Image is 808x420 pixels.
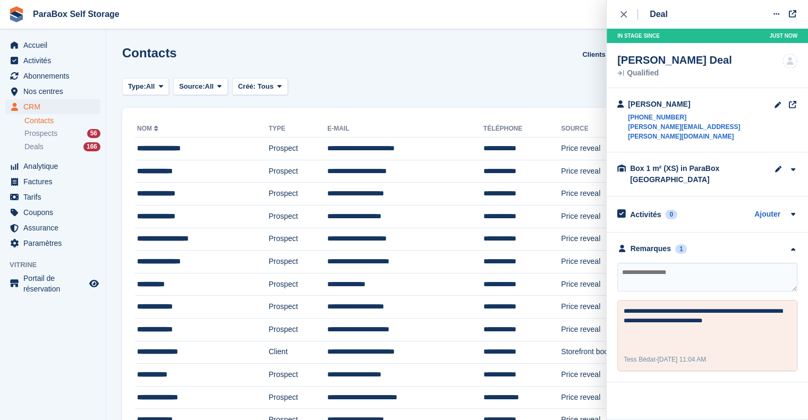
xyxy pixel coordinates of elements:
[561,386,683,409] td: Price reveal
[5,174,100,189] a: menu
[561,228,683,251] td: Price reveal
[23,84,87,99] span: Nos centres
[5,273,100,294] a: menu
[146,81,155,92] span: All
[137,125,160,132] a: Nom
[617,32,660,40] span: In stage since
[23,174,87,189] span: Factures
[88,277,100,290] a: Boutique d'aperçu
[5,159,100,174] a: menu
[631,243,671,254] div: Remarques
[665,210,677,219] div: 0
[617,70,732,77] div: Qualified
[10,260,106,270] span: Vitrine
[179,81,205,92] span: Source:
[23,220,87,235] span: Assurance
[269,364,327,387] td: Prospect
[269,160,327,183] td: Prospect
[23,53,87,68] span: Activités
[628,99,774,110] div: [PERSON_NAME]
[269,251,327,273] td: Prospect
[578,46,650,63] a: Clients non vérifiés
[624,356,655,363] span: Tess Bédat
[269,183,327,205] td: Prospect
[5,84,100,99] a: menu
[29,5,124,23] a: ParaBox Self Storage
[23,99,87,114] span: CRM
[624,355,706,364] div: -
[23,190,87,204] span: Tarifs
[5,38,100,53] a: menu
[754,209,780,221] a: Ajouter
[23,68,87,83] span: Abonnements
[628,113,774,122] a: [PHONE_NUMBER]
[23,236,87,251] span: Paramètres
[269,121,327,138] th: Type
[561,341,683,364] td: Storefront booking
[173,78,228,96] button: Source: All
[561,138,683,160] td: Price reveal
[23,273,87,294] span: Portail de réservation
[128,81,146,92] span: Type:
[561,364,683,387] td: Price reveal
[87,129,100,138] div: 56
[657,356,706,363] span: [DATE] 11:04 AM
[561,205,683,228] td: Price reveal
[5,190,100,204] a: menu
[24,128,100,139] a: Prospects 56
[23,205,87,220] span: Coupons
[205,81,214,92] span: All
[24,116,100,126] a: Contacts
[561,296,683,319] td: Price reveal
[561,251,683,273] td: Price reveal
[269,205,327,228] td: Prospect
[23,38,87,53] span: Accueil
[232,78,288,96] button: Créé: Tous
[617,54,732,66] div: [PERSON_NAME] Deal
[238,82,256,90] span: Créé:
[24,141,100,152] a: Deals 166
[122,78,169,96] button: Type: All
[483,121,562,138] th: Téléphone
[5,53,100,68] a: menu
[769,32,797,40] span: Just now
[561,121,683,138] th: Source
[269,273,327,296] td: Prospect
[122,46,177,60] h1: Contacts
[5,99,100,114] a: menu
[8,6,24,22] img: stora-icon-8386f47178a22dfd0bd8f6a31ec36ba5ce8667c1dd55bd0f319d3a0aa187defe.svg
[24,128,57,139] span: Prospects
[269,386,327,409] td: Prospect
[269,341,327,364] td: Client
[630,163,736,185] div: Box 1 m² (XS) in ParaBox [GEOGRAPHIC_DATA]
[269,138,327,160] td: Prospect
[628,122,774,141] a: [PERSON_NAME][EMAIL_ADDRESS][PERSON_NAME][DOMAIN_NAME]
[24,142,44,152] span: Deals
[269,228,327,251] td: Prospect
[675,244,687,254] div: 1
[5,68,100,83] a: menu
[83,142,100,151] div: 166
[327,121,483,138] th: E-mail
[650,8,668,21] div: Deal
[561,183,683,205] td: Price reveal
[630,210,661,219] h2: Activités
[5,236,100,251] a: menu
[561,318,683,341] td: Price reveal
[783,54,797,68] img: deal-assignee-blank
[5,220,100,235] a: menu
[269,296,327,319] td: Prospect
[5,205,100,220] a: menu
[269,318,327,341] td: Prospect
[561,273,683,296] td: Price reveal
[23,159,87,174] span: Analytique
[258,82,274,90] span: Tous
[561,160,683,183] td: Price reveal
